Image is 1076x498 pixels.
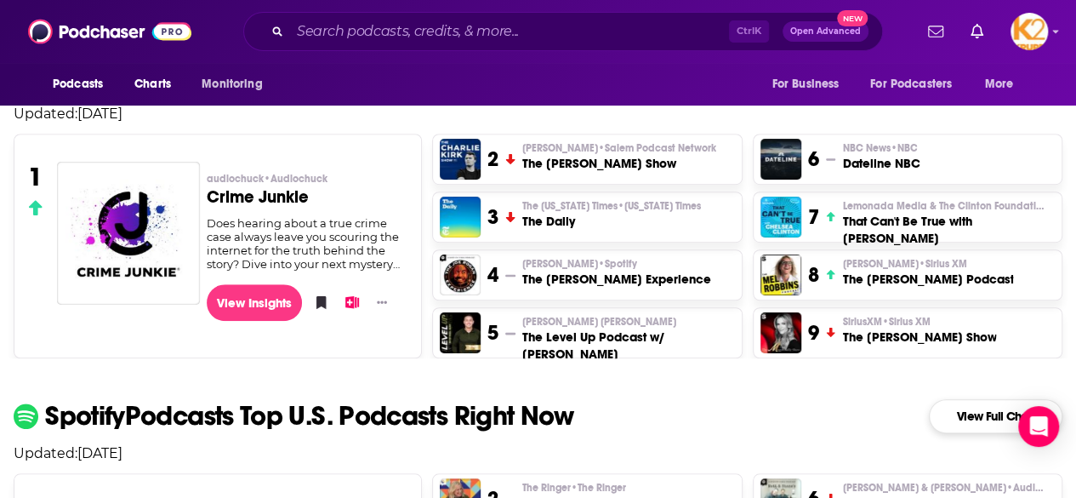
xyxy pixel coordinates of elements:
[522,315,676,329] span: [PERSON_NAME] [PERSON_NAME]
[964,17,990,46] a: Show notifications dropdown
[808,262,819,288] h3: 8
[842,199,1055,213] p: Lemonada Media & The Clinton Foundation • Lemonada Media
[522,199,701,230] a: The [US_STATE] Times•[US_STATE] TimesThe Daily
[842,199,1046,213] span: Lemonada Media & The Clinton Foundation
[440,139,481,180] img: The Charlie Kirk Show
[842,315,996,329] p: SiriusXM • Sirius XM
[808,204,819,230] h3: 7
[985,72,1014,96] span: More
[929,399,1062,433] a: View Full Chart
[28,15,191,48] img: Podchaser - Follow, Share and Rate Podcasts
[522,199,701,213] span: The [US_STATE] Times
[522,481,626,495] span: The Ringer
[522,257,637,271] span: [PERSON_NAME]
[134,72,171,96] span: Charts
[790,27,861,36] span: Open Advanced
[842,141,917,155] span: NBC News
[890,142,917,154] span: • NBC
[522,213,701,230] h3: The Daily
[598,258,637,270] span: • Spotify
[522,315,735,329] p: Paul Alex Espinoza
[1011,13,1048,50] img: User Profile
[57,162,200,304] a: Crime Junkie
[522,199,701,213] p: The New York Times • New York Times
[190,68,284,100] button: open menu
[487,262,498,288] h3: 4
[729,20,769,43] span: Ctrl K
[487,204,498,230] h3: 3
[837,10,868,26] span: New
[842,199,1055,247] a: Lemonada Media & The Clinton FoundationThat Can't Be True with [PERSON_NAME]
[41,68,125,100] button: open menu
[207,284,303,321] a: View Insights
[309,289,326,315] button: Bookmark Podcast
[207,172,408,216] a: audiochuck•AudiochuckCrime Junkie
[522,271,711,288] h3: The [PERSON_NAME] Experience
[28,162,43,192] h3: 1
[571,482,626,494] span: • The Ringer
[487,146,498,172] h3: 2
[522,315,735,363] a: [PERSON_NAME] [PERSON_NAME]The Level Up Podcast w/ [PERSON_NAME]
[760,197,801,238] a: That Can't Be True with Chelsea Clinton
[440,255,481,295] img: The Joe Rogan Experience
[842,257,1013,271] p: Mel Robbins • Sirius XM
[522,329,735,363] h3: The Level Up Podcast w/ [PERSON_NAME]
[290,18,729,45] input: Search podcasts, credits, & more...
[522,155,716,172] h3: The [PERSON_NAME] Show
[440,312,481,353] img: The Level Up Podcast w/ Paul Alex
[264,173,327,185] span: • Audiochuck
[207,172,408,186] p: audiochuck • Audiochuck
[842,141,919,155] p: NBC News • NBC
[771,72,839,96] span: For Business
[921,17,950,46] a: Show notifications dropdown
[45,403,574,430] p: Spotify Podcasts Top U.S. Podcasts Right Now
[842,271,1013,288] h3: The [PERSON_NAME] Podcast
[243,12,883,51] div: Search podcasts, credits, & more...
[973,68,1035,100] button: open menu
[760,139,801,180] img: Dateline NBC
[522,141,716,155] span: [PERSON_NAME]
[57,162,200,305] img: Crime Junkie
[202,72,262,96] span: Monitoring
[842,481,1046,495] span: [PERSON_NAME] & [PERSON_NAME]
[760,312,801,353] img: The Megyn Kelly Show
[1011,13,1048,50] button: Show profile menu
[53,72,103,96] span: Podcasts
[842,155,919,172] h3: Dateline NBC
[1005,482,1067,494] span: • Audioboom
[370,294,394,311] button: Show More Button
[522,257,711,288] a: [PERSON_NAME]•SpotifyThe [PERSON_NAME] Experience
[842,315,930,329] span: SiriusXM
[842,329,996,346] h3: The [PERSON_NAME] Show
[440,197,481,238] img: The Daily
[618,200,701,212] span: • [US_STATE] Times
[808,320,819,346] h3: 9
[760,68,860,100] button: open menu
[842,257,1013,288] a: [PERSON_NAME]•Sirius XMThe [PERSON_NAME] Podcast
[760,255,801,295] img: The Mel Robbins Podcast
[859,68,976,100] button: open menu
[522,141,716,172] a: [PERSON_NAME]•Salem Podcast NetworkThe [PERSON_NAME] Show
[339,289,356,315] button: Add to List
[842,141,919,172] a: NBC News•NBCDateline NBC
[14,404,38,428] img: spotify Icon
[207,172,327,186] span: audiochuck
[1018,406,1059,447] div: Open Intercom Messenger
[598,142,716,154] span: • Salem Podcast Network
[808,146,819,172] h3: 6
[487,320,498,346] h3: 5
